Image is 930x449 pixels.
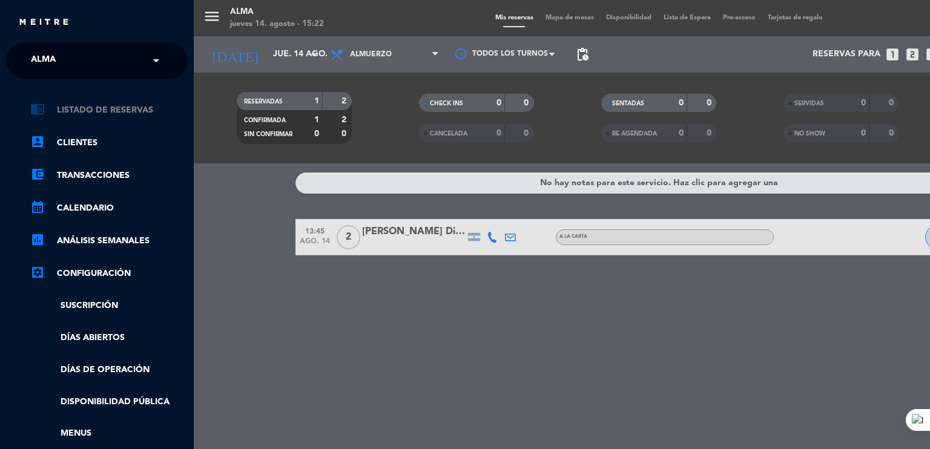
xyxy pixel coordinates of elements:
img: MEITRE [18,18,70,27]
a: Suscripción [30,299,188,313]
a: account_boxClientes [30,136,188,150]
a: chrome_reader_modeListado de Reservas [30,103,188,117]
i: account_box [30,134,45,149]
a: Disponibilidad pública [30,395,188,409]
i: calendar_month [30,200,45,214]
a: assessmentANÁLISIS SEMANALES [30,234,188,248]
a: Días de Operación [30,363,188,377]
a: Configuración [30,266,188,281]
a: Días abiertos [30,331,188,345]
span: Alma [31,48,56,73]
i: assessment [30,232,45,247]
i: settings_applications [30,265,45,280]
span: pending_actions [575,47,590,62]
a: account_balance_walletTransacciones [30,168,188,183]
i: chrome_reader_mode [30,102,45,116]
i: account_balance_wallet [30,167,45,182]
a: Menus [30,427,188,441]
a: calendar_monthCalendario [30,201,188,215]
